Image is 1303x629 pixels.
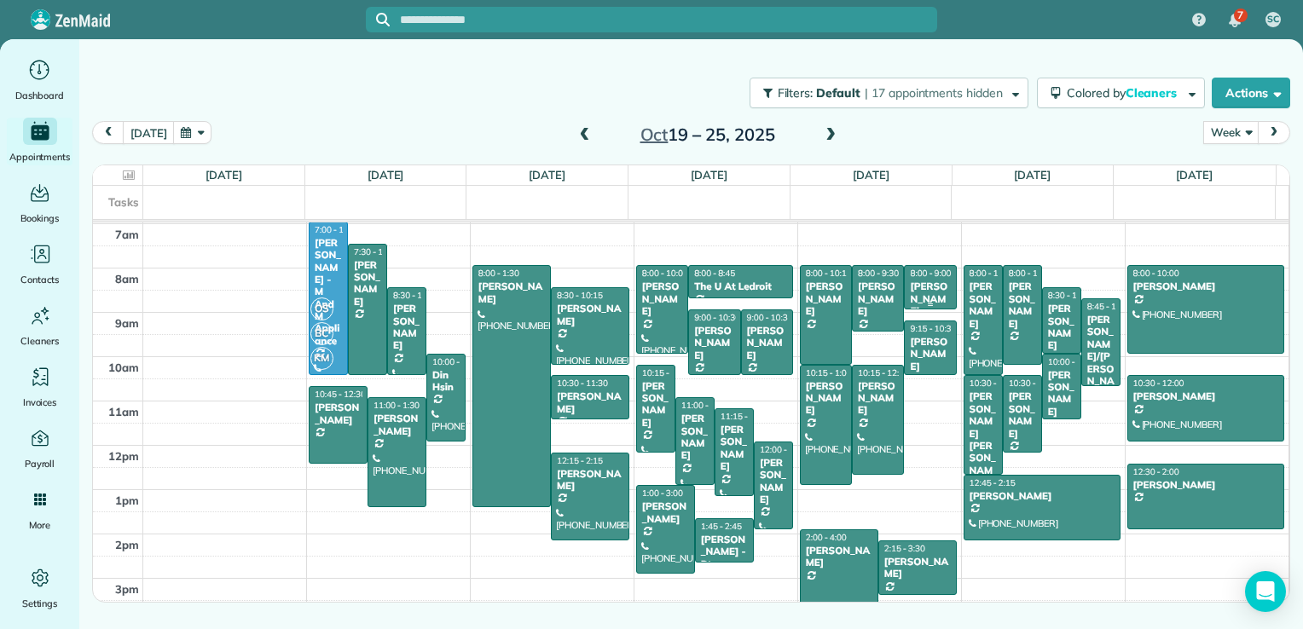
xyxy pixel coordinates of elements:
div: [PERSON_NAME] [641,380,670,430]
span: Colored by [1067,85,1183,101]
a: Contacts [7,240,72,288]
span: SC [1267,13,1279,26]
div: [PERSON_NAME] [1132,390,1280,402]
span: More [29,516,50,534]
a: Filters: Default | 17 appointments hidden [741,78,1028,108]
span: 7am [115,228,139,241]
a: [DATE] [853,168,889,182]
a: Dashboard [7,56,72,104]
button: prev [92,121,125,144]
a: Payroll [7,424,72,472]
div: [PERSON_NAME] [314,401,362,426]
span: 10:15 - 12:15 [642,367,693,378]
a: [DATE] [368,168,404,182]
span: KM [310,347,333,370]
span: 8:30 - 10:15 [557,290,603,301]
span: 2pm [115,538,139,551]
div: [PERSON_NAME] [693,325,735,361]
span: 2:00 - 4:00 [806,532,847,543]
span: 12:15 - 2:15 [557,455,603,466]
span: Appointments [9,148,71,165]
h2: 19 – 25, 2025 [601,125,814,144]
div: Din Hsin [431,369,460,394]
span: Invoices [23,394,57,411]
button: Filters: Default | 17 appointments hidden [750,78,1028,108]
span: 9am [115,316,139,330]
div: [PERSON_NAME] [759,457,788,506]
span: Bookings [20,210,60,227]
span: 7:00 - 10:30 [315,224,361,235]
div: [PERSON_NAME] [680,413,709,462]
div: Open Intercom Messenger [1245,571,1286,612]
span: Oct [640,124,669,145]
span: 7 [1237,9,1243,22]
button: Focus search [366,13,390,26]
span: 8:00 - 10:00 [642,268,688,279]
a: [DATE] [691,168,727,182]
div: [PERSON_NAME] [PERSON_NAME] [969,390,998,488]
div: [PERSON_NAME] [1047,303,1076,352]
span: 2:15 - 3:30 [884,543,925,554]
span: 10:00 - 12:00 [432,356,484,367]
span: 12:30 - 2:00 [1133,466,1179,477]
a: [DATE] [1176,168,1213,182]
span: 1pm [115,493,139,507]
div: [PERSON_NAME] [556,390,624,415]
span: 9:15 - 10:30 [910,323,956,334]
span: 11am [108,405,139,418]
div: [PERSON_NAME] [969,490,1115,502]
span: 11:00 - 1:30 [374,400,420,411]
div: [PERSON_NAME] [392,303,421,352]
span: 10:30 - 12:45 [970,378,1021,389]
span: BC [310,322,333,345]
span: 10am [108,361,139,374]
span: 8:00 - 10:15 [1009,268,1055,279]
span: Settings [22,595,58,612]
div: [PERSON_NAME] [641,500,690,525]
button: [DATE] [123,121,174,144]
div: [PERSON_NAME] - Btn Systems [700,534,749,583]
span: | 17 appointments hidden [865,85,1003,101]
svg: Focus search [376,13,390,26]
span: 12pm [108,449,139,463]
div: [PERSON_NAME] [805,545,873,569]
a: Settings [7,564,72,612]
a: [DATE] [529,168,565,182]
div: [PERSON_NAME] [1008,280,1037,330]
span: 9:00 - 10:30 [747,312,793,323]
a: [DATE] [206,168,242,182]
span: 11:15 - 1:15 [721,411,767,422]
span: 10:30 - 12:00 [1133,378,1184,389]
a: Bookings [7,179,72,227]
span: 1:00 - 3:00 [642,488,683,499]
div: The U At Ledroit [693,280,788,292]
span: 8:30 - 10:00 [1048,290,1094,301]
span: 10:15 - 1:00 [806,367,852,378]
span: 8:00 - 10:30 [970,268,1016,279]
span: Contacts [20,271,59,288]
button: Actions [1212,78,1290,108]
div: [PERSON_NAME] [883,556,952,580]
span: Payroll [25,455,55,472]
span: Default [816,85,861,101]
span: 8:00 - 10:15 [806,268,852,279]
a: Appointments [7,118,72,165]
span: Cleaners [1126,85,1180,101]
span: 8:30 - 10:30 [393,290,439,301]
div: [PERSON_NAME] [909,280,951,317]
div: [PERSON_NAME] [556,303,624,327]
span: 8:00 - 10:00 [1133,268,1179,279]
div: [PERSON_NAME] [556,468,624,493]
div: [PERSON_NAME] [805,380,847,417]
button: Colored byCleaners [1037,78,1205,108]
span: 7:30 - 10:30 [354,246,400,257]
div: [PERSON_NAME] [805,280,847,317]
a: [DATE] [1014,168,1051,182]
button: next [1258,121,1290,144]
div: [PERSON_NAME] [1008,390,1037,440]
div: [PERSON_NAME] [373,413,421,437]
div: [PERSON_NAME] [641,280,683,317]
div: [PERSON_NAME] [1132,479,1280,491]
button: Week [1203,121,1259,144]
span: 12:00 - 2:00 [760,444,806,455]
